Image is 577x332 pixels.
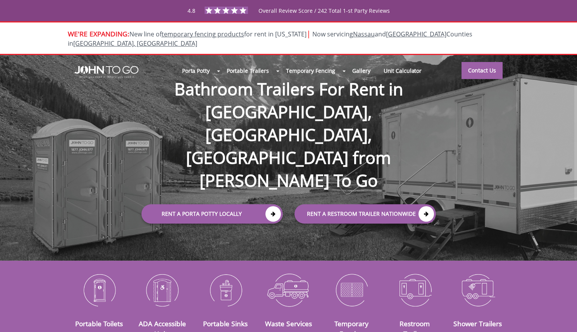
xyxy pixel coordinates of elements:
a: Portable Sinks [203,319,248,328]
a: Shower Trailers [453,319,502,328]
img: JOHN to go [74,66,138,78]
img: Shower-Trailers-icon_N.png [452,270,504,310]
a: Rent a Porta Potty Locally [141,204,283,224]
span: Overall Review Score / 242 Total 1-st Party Reviews [258,7,390,30]
img: Temporary-Fencing-cion_N.png [326,270,377,310]
a: Contact Us [462,62,503,79]
a: [GEOGRAPHIC_DATA], [GEOGRAPHIC_DATA] [73,39,197,48]
a: Temporary Fencing [279,62,342,79]
a: Portable Trailers [220,62,276,79]
span: New line of for rent in [US_STATE] [68,30,472,48]
span: | [307,28,311,39]
img: Waste-Services-icon_N.png [263,270,314,310]
img: ADA-Accessible-Units-icon_N.png [136,270,188,310]
a: temporary fencing products [162,30,244,38]
a: Gallery [346,62,377,79]
button: Live Chat [546,301,577,332]
a: Waste Services [265,319,312,328]
span: 4.8 [188,7,195,14]
a: Portable Toilets [75,319,123,328]
img: Portable-Sinks-icon_N.png [200,270,251,310]
span: WE'RE EXPANDING: [68,29,129,38]
a: Unit Calculator [377,62,429,79]
img: Portable-Toilets-icon_N.png [74,270,125,310]
a: [GEOGRAPHIC_DATA] [386,30,446,38]
a: rent a RESTROOM TRAILER Nationwide [295,204,436,224]
img: Restroom-Trailers-icon_N.png [389,270,441,310]
a: Porta Potty [176,62,216,79]
h1: Bathroom Trailers For Rent in [GEOGRAPHIC_DATA], [GEOGRAPHIC_DATA], [GEOGRAPHIC_DATA] from [PERSO... [134,53,444,192]
a: Nassau [353,30,375,38]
